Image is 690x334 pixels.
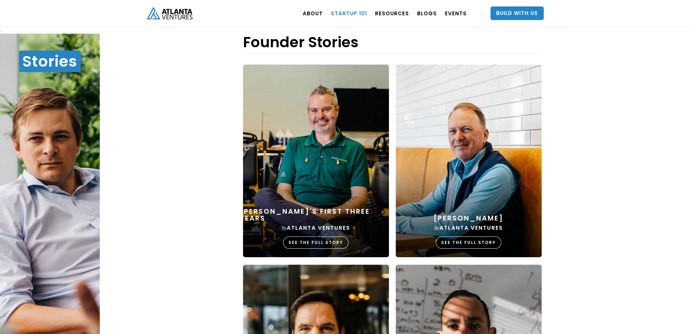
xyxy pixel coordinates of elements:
[490,6,544,20] a: Build With Us
[19,51,81,72] h1: Stories
[281,225,287,231] em: by
[392,65,545,265] a: [PERSON_NAME]byAtlanta VenturesSEE THE FULL STORY
[417,4,437,23] a: BLOGS
[433,215,504,222] div: [PERSON_NAME]
[331,4,367,23] a: Startup 101
[434,225,440,231] em: by
[281,225,350,231] div: Atlanta Ventures
[445,4,467,23] a: EVENTS
[240,65,392,265] a: [PERSON_NAME]'s First Three YearsbyAtlanta VenturesSEE THE FULL STORY
[240,208,392,222] div: [PERSON_NAME]'s First Three Years
[375,4,409,23] a: RESOURCES
[243,34,358,51] h1: Founder Stories
[434,225,503,231] div: Atlanta Ventures
[303,4,323,23] a: ABOUT
[283,236,349,249] div: SEE THE FULL STORY
[436,236,501,249] div: SEE THE FULL STORY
